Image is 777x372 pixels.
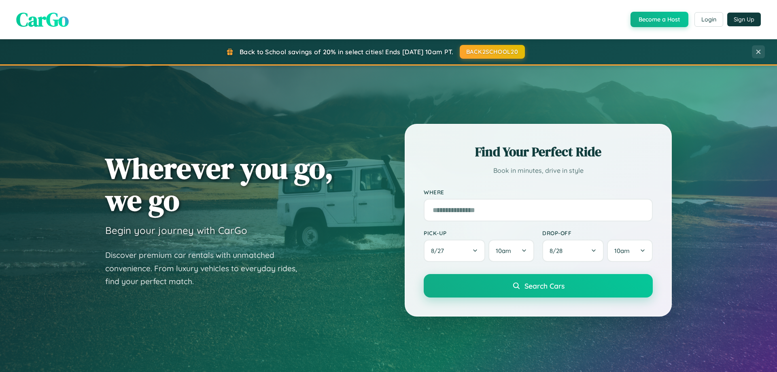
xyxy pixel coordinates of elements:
button: 8/28 [542,240,604,262]
span: 8 / 27 [431,247,448,255]
span: Search Cars [524,281,565,290]
label: Drop-off [542,230,653,236]
button: 10am [488,240,534,262]
button: Search Cars [424,274,653,298]
button: BACK2SCHOOL20 [460,45,525,59]
button: Login [694,12,723,27]
span: 10am [496,247,511,255]
h2: Find Your Perfect Ride [424,143,653,161]
p: Discover premium car rentals with unmatched convenience. From luxury vehicles to everyday rides, ... [105,249,308,288]
label: Where [424,189,653,196]
h1: Wherever you go, we go [105,152,333,216]
button: 8/27 [424,240,485,262]
label: Pick-up [424,230,534,236]
span: CarGo [16,6,69,33]
span: 8 / 28 [550,247,567,255]
button: 10am [607,240,653,262]
span: 10am [614,247,630,255]
button: Sign Up [727,13,761,26]
h3: Begin your journey with CarGo [105,224,247,236]
span: Back to School savings of 20% in select cities! Ends [DATE] 10am PT. [240,48,453,56]
p: Book in minutes, drive in style [424,165,653,176]
button: Become a Host [631,12,688,27]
